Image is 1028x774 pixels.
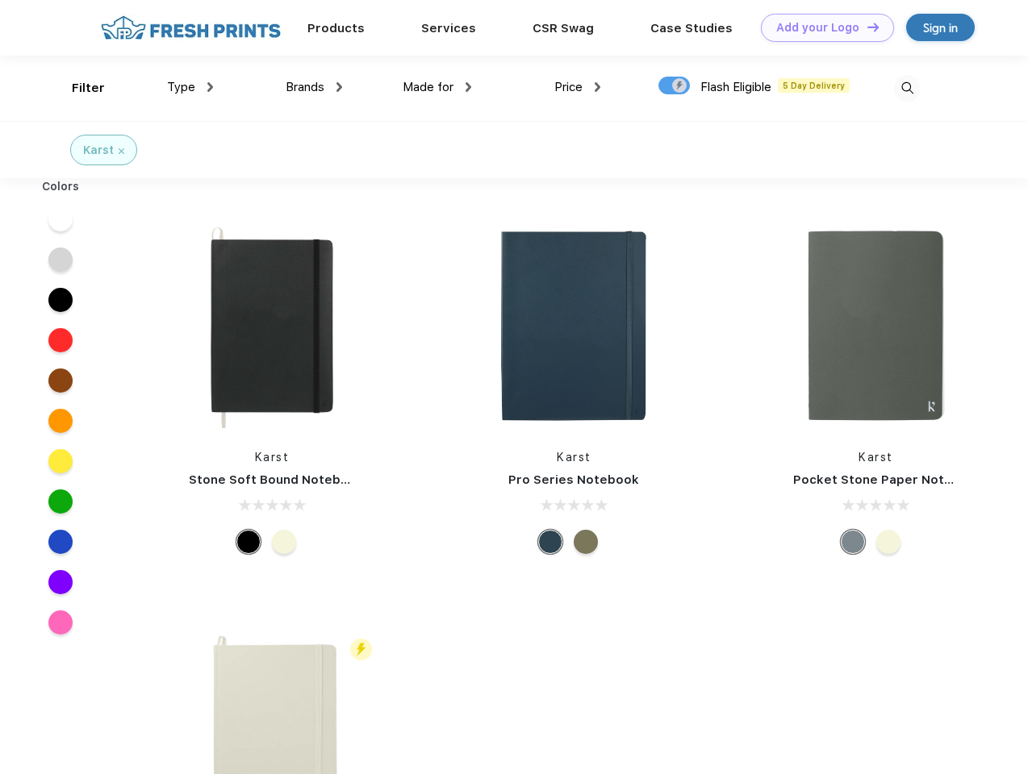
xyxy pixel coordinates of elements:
[189,472,364,487] a: Stone Soft Bound Notebook
[421,21,476,35] a: Services
[595,82,600,92] img: dropdown.png
[272,530,296,554] div: Beige
[466,82,471,92] img: dropdown.png
[307,21,365,35] a: Products
[554,80,583,94] span: Price
[557,451,591,464] a: Karst
[867,23,879,31] img: DT
[859,451,893,464] a: Karst
[72,79,105,98] div: Filter
[876,530,901,554] div: Beige
[538,530,562,554] div: Navy
[350,639,372,660] img: flash_active_toggle.svg
[906,14,975,41] a: Sign in
[165,218,379,433] img: func=resize&h=266
[30,178,92,195] div: Colors
[336,82,342,92] img: dropdown.png
[533,21,594,35] a: CSR Swag
[574,530,598,554] div: Olive
[466,218,681,433] img: func=resize&h=266
[96,14,286,42] img: fo%20logo%202.webp
[894,75,921,102] img: desktop_search.svg
[776,21,859,35] div: Add your Logo
[286,80,324,94] span: Brands
[700,80,771,94] span: Flash Eligible
[83,142,114,159] div: Karst
[778,78,850,93] span: 5 Day Delivery
[841,530,865,554] div: Gray
[923,19,958,37] div: Sign in
[167,80,195,94] span: Type
[793,472,984,487] a: Pocket Stone Paper Notebook
[508,472,639,487] a: Pro Series Notebook
[769,218,984,433] img: func=resize&h=266
[255,451,290,464] a: Karst
[207,82,213,92] img: dropdown.png
[119,148,124,154] img: filter_cancel.svg
[403,80,453,94] span: Made for
[236,530,261,554] div: Black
